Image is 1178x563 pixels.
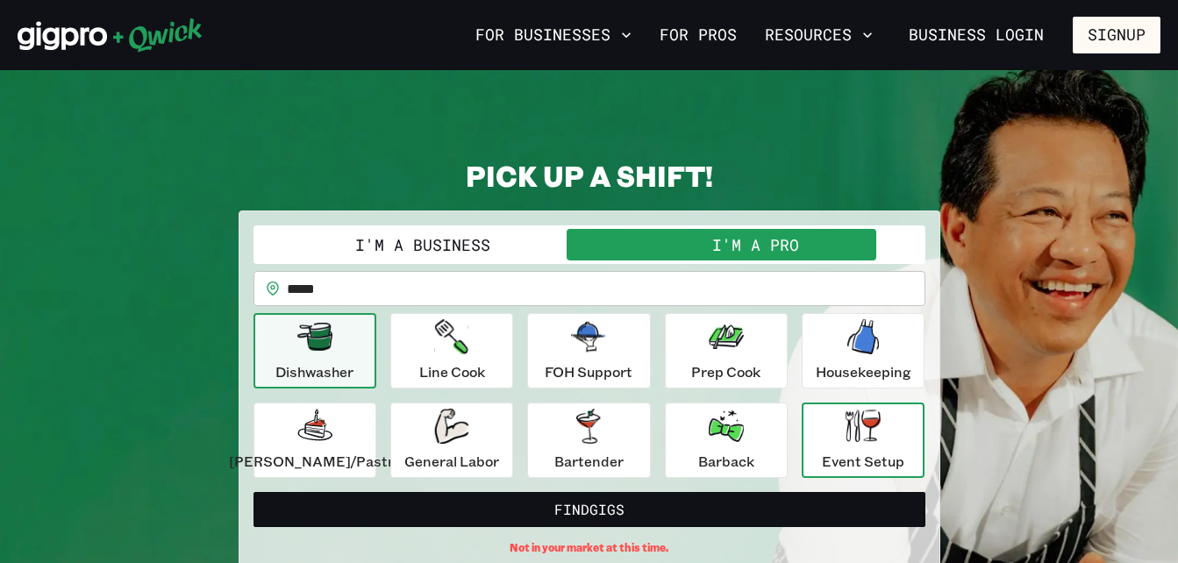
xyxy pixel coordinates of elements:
p: Barback [698,451,754,472]
a: Business Login [894,17,1059,53]
button: FindGigs [253,492,925,527]
button: Resources [758,20,880,50]
button: Dishwasher [253,313,376,388]
p: FOH Support [545,361,632,382]
p: Housekeeping [816,361,911,382]
a: For Pros [653,20,744,50]
p: Event Setup [822,451,904,472]
button: Line Cook [390,313,513,388]
button: FOH Support [527,313,650,388]
button: [PERSON_NAME]/Pastry [253,403,376,478]
button: Bartender [527,403,650,478]
button: General Labor [390,403,513,478]
button: Signup [1073,17,1160,53]
button: Housekeeping [802,313,925,388]
button: For Businesses [468,20,639,50]
p: Line Cook [419,361,485,382]
p: Bartender [554,451,624,472]
p: General Labor [404,451,499,472]
span: Not in your market at this time. [510,541,668,554]
h2: PICK UP A SHIFT! [239,158,940,193]
button: Event Setup [802,403,925,478]
button: Barback [665,403,788,478]
button: Prep Cook [665,313,788,388]
button: I'm a Business [257,229,589,260]
button: I'm a Pro [589,229,922,260]
p: [PERSON_NAME]/Pastry [229,451,401,472]
p: Dishwasher [275,361,353,382]
p: Prep Cook [691,361,760,382]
